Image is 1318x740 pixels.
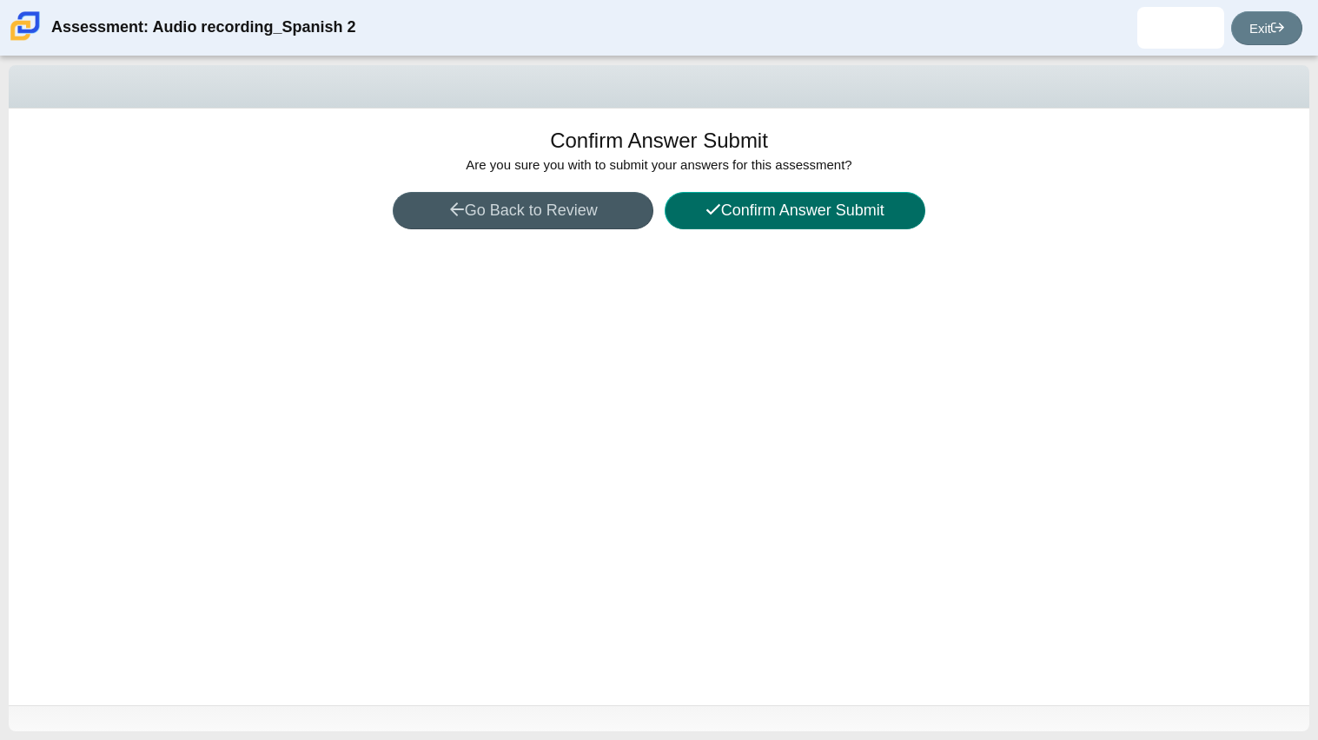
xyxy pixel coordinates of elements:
button: Confirm Answer Submit [665,192,925,229]
a: Carmen School of Science & Technology [7,32,43,47]
div: Assessment: Audio recording_Spanish 2 [51,7,355,49]
button: Go Back to Review [393,192,653,229]
span: Are you sure you with to submit your answers for this assessment? [466,157,851,172]
a: Exit [1231,11,1302,45]
img: isabella.farias.Mku0Z0 [1167,14,1195,42]
img: Carmen School of Science & Technology [7,8,43,44]
h1: Confirm Answer Submit [550,126,768,155]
